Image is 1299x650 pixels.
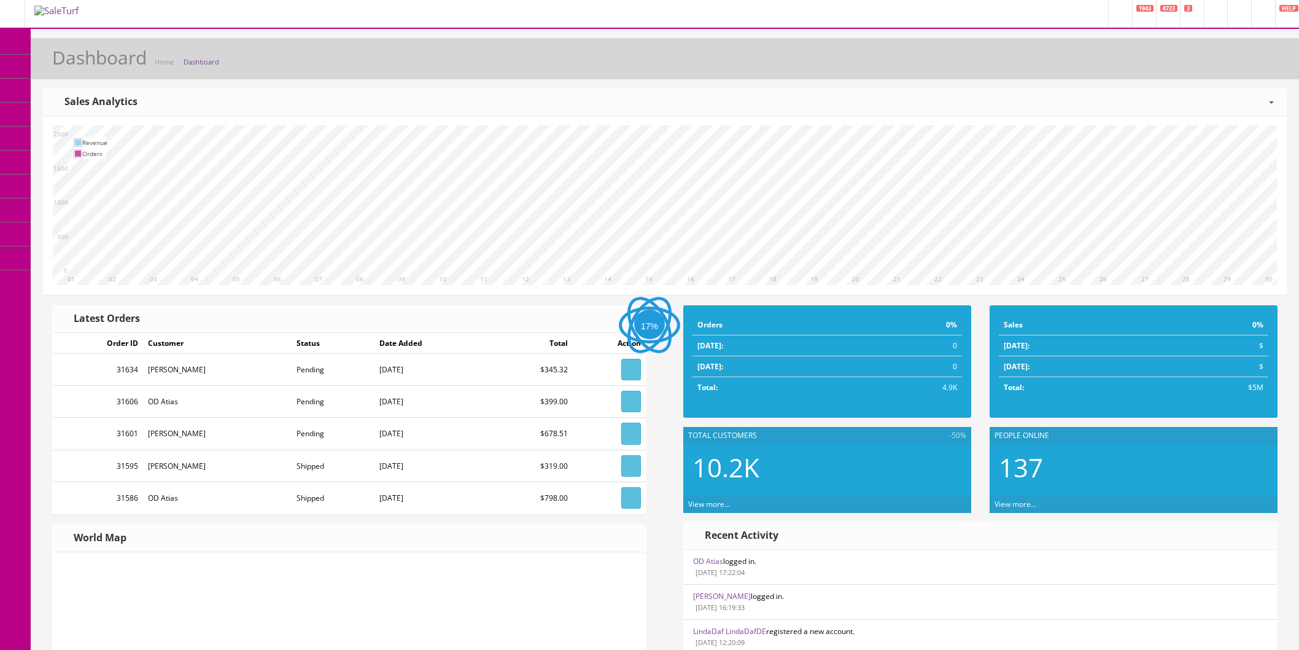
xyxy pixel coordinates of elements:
[53,482,143,514] td: 31586
[1157,315,1268,335] td: 0%
[34,6,108,16] img: SaleTurf
[1004,361,1030,372] strong: [DATE]:
[143,354,292,386] td: [PERSON_NAME]
[491,333,573,354] td: Total
[374,333,491,354] td: Date Added
[852,315,962,335] td: 0%
[684,584,1277,620] li: logged in.
[292,418,374,450] td: Pending
[374,418,491,450] td: [DATE]
[995,499,1036,509] a: View more...
[1136,5,1154,12] span: 1943
[374,482,491,514] td: [DATE]
[1160,5,1177,12] span: 8723
[53,450,143,482] td: 31595
[852,356,962,377] td: 0
[621,359,641,380] a: View
[1157,335,1268,356] td: $
[1184,5,1192,12] span: 3
[374,386,491,418] td: [DATE]
[621,455,641,477] a: View
[693,591,751,601] a: [PERSON_NAME]
[292,482,374,514] td: Shipped
[1004,340,1030,351] strong: [DATE]:
[491,354,573,386] td: $345.32
[52,47,147,68] h1: Dashboard
[374,450,491,482] td: [DATE]
[693,556,723,566] a: OD Atias
[573,333,646,354] td: Action
[621,423,641,444] a: View
[683,427,971,444] div: Total Customers
[697,340,723,351] strong: [DATE]:
[990,427,1278,444] div: People Online
[143,418,292,450] td: [PERSON_NAME]
[82,148,107,159] td: Orders
[292,386,374,418] td: Pending
[184,57,219,66] a: Dashboard
[697,361,723,372] strong: [DATE]:
[53,386,143,418] td: 31606
[1004,382,1024,393] strong: Total:
[1157,377,1268,398] td: $5M
[621,487,641,509] a: View
[143,482,292,514] td: OD Atias
[693,568,745,577] small: [DATE] 17:22:04
[692,315,852,335] td: Orders
[852,335,962,356] td: 0
[292,333,374,354] td: Status
[53,333,143,354] td: Order ID
[692,453,962,482] h2: 10.2K
[292,354,374,386] td: Pending
[56,96,138,108] h3: Sales Analytics
[491,482,573,514] td: $798.00
[143,450,292,482] td: [PERSON_NAME]
[999,453,1268,482] h2: 137
[292,450,374,482] td: Shipped
[65,313,140,324] h3: Latest Orders
[491,386,573,418] td: $399.00
[696,530,778,541] h3: Recent Activity
[621,391,641,412] a: View
[688,499,730,509] a: View more...
[999,315,1157,335] td: Sales
[491,418,573,450] td: $678.51
[1279,5,1298,12] span: HELP
[852,377,962,398] td: 4.9K
[684,550,1277,585] li: logged in.
[697,382,718,393] strong: Total:
[374,354,491,386] td: [DATE]
[491,450,573,482] td: $319.00
[693,603,745,612] small: [DATE] 16:19:33
[53,418,143,450] td: 31601
[82,137,107,148] td: Revenue
[155,57,174,66] a: Home
[65,533,126,544] h3: World Map
[693,638,745,647] small: [DATE] 12:20:09
[947,430,966,441] span: -50%
[143,386,292,418] td: OD Atias
[53,354,143,386] td: 31634
[143,333,292,354] td: Customer
[1157,356,1268,377] td: $
[693,626,766,636] a: LindaDaf LindaDafDE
